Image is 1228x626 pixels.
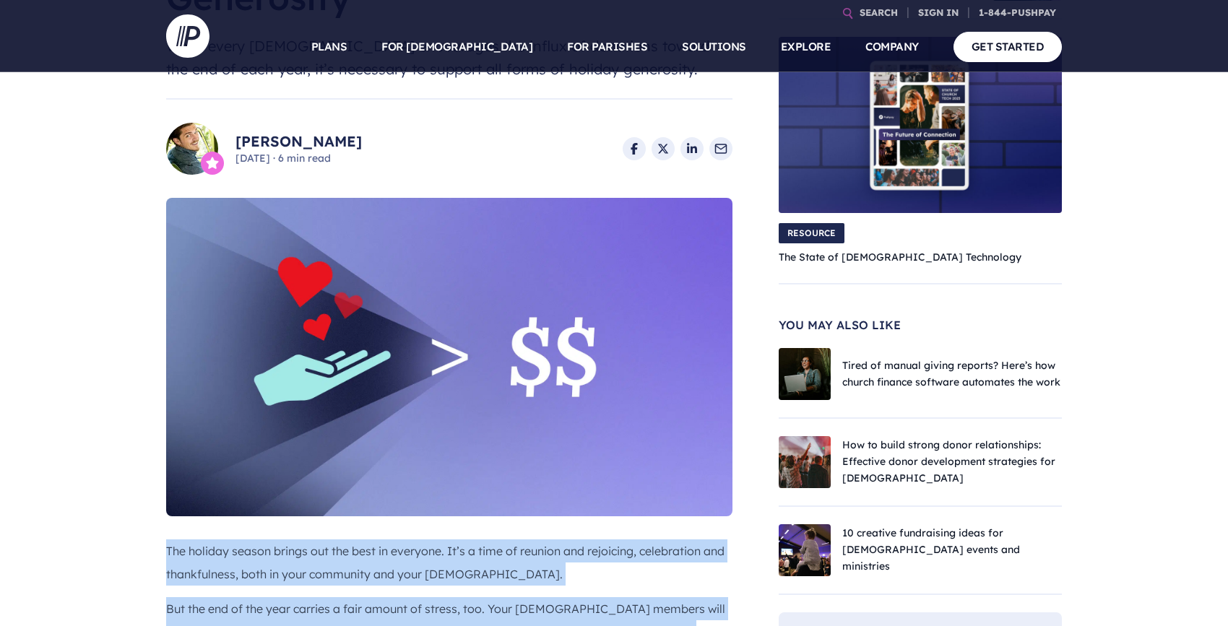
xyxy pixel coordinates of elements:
[709,137,732,160] a: Share via Email
[235,152,362,166] span: [DATE] 6 min read
[781,22,831,72] a: EXPLORE
[842,438,1055,484] a: How to build strong donor relationships: Effective donor development strategies for [DEMOGRAPHIC_...
[779,251,1021,264] a: The State of [DEMOGRAPHIC_DATA] Technology
[682,22,746,72] a: SOLUTIONS
[273,152,275,165] span: ·
[166,123,218,175] img: Malcolm Freberg
[623,137,646,160] a: Share on Facebook
[842,359,1060,388] a: Tired of manual giving reports? Here’s how church finance software automates the work
[954,32,1063,61] a: GET STARTED
[166,539,732,586] p: The holiday season brings out the best in everyone. It’s a time of reunion and rejoicing, celebra...
[779,319,1062,331] span: You May Also Like
[311,22,347,72] a: PLANS
[381,22,532,72] a: FOR [DEMOGRAPHIC_DATA]
[842,526,1020,573] a: 10 creative fundraising ideas for [DEMOGRAPHIC_DATA] events and ministries
[680,137,704,160] a: Share on LinkedIn
[779,223,844,243] span: RESOURCE
[567,22,647,72] a: FOR PARISHES
[235,131,362,152] a: [PERSON_NAME]
[865,22,919,72] a: COMPANY
[652,137,675,160] a: Share on X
